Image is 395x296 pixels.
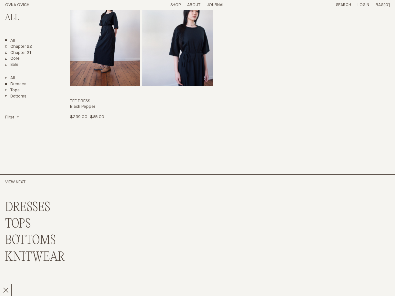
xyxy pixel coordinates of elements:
[70,104,212,110] h4: Black Pepper
[5,76,15,81] a: Show All
[5,13,49,23] h2: All
[170,3,181,7] a: Shop
[5,56,20,62] a: Core
[358,3,369,7] a: Login
[5,44,32,49] a: Chapter 22
[5,38,15,43] a: All
[5,3,29,7] a: Home
[187,3,200,8] summary: About
[5,82,26,87] a: Dresses
[5,115,19,120] summary: Filter
[376,3,384,7] span: Bag
[336,3,351,7] a: Search
[70,99,212,104] h3: Tee Dress
[5,94,26,99] a: Bottoms
[5,201,50,215] a: DRESSES
[90,115,104,119] span: $85.00
[5,88,20,93] a: Tops
[5,217,31,231] a: TOPS
[5,234,56,248] a: BOTTOMS
[5,180,65,185] h2: View Next
[384,3,390,7] span: [0]
[207,3,224,7] a: Journal
[70,115,87,119] span: $239.00
[5,50,31,56] a: Chapter 21
[5,250,65,264] a: KNITWEAR
[5,62,18,68] a: Sale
